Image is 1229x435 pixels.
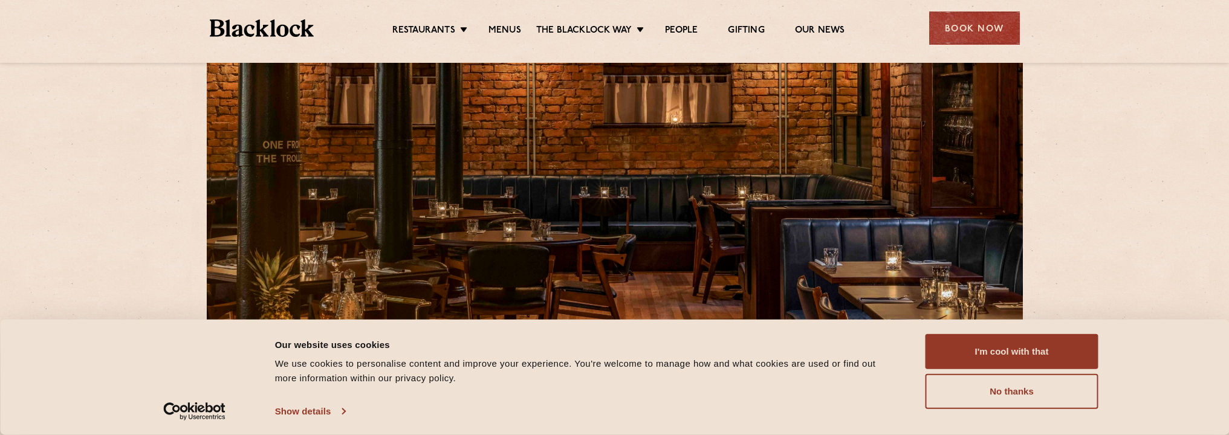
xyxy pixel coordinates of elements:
[795,25,845,38] a: Our News
[141,402,247,420] a: Usercentrics Cookiebot - opens in a new window
[728,25,764,38] a: Gifting
[926,334,1098,369] button: I'm cool with that
[536,25,632,38] a: The Blacklock Way
[275,337,898,352] div: Our website uses cookies
[488,25,521,38] a: Menus
[926,374,1098,409] button: No thanks
[275,356,898,385] div: We use cookies to personalise content and improve your experience. You're welcome to manage how a...
[275,402,345,420] a: Show details
[929,11,1020,45] div: Book Now
[665,25,698,38] a: People
[210,19,314,37] img: BL_Textured_Logo-footer-cropped.svg
[392,25,455,38] a: Restaurants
